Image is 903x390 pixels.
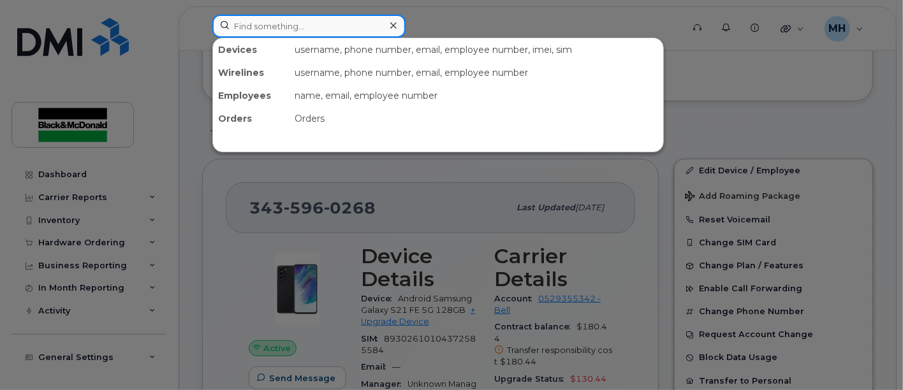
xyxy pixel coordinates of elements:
[213,61,290,84] div: Wirelines
[213,84,290,107] div: Employees
[290,38,663,61] div: username, phone number, email, employee number, imei, sim
[290,84,663,107] div: name, email, employee number
[290,107,663,130] div: Orders
[213,107,290,130] div: Orders
[212,15,406,38] input: Find something...
[290,61,663,84] div: username, phone number, email, employee number
[213,38,290,61] div: Devices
